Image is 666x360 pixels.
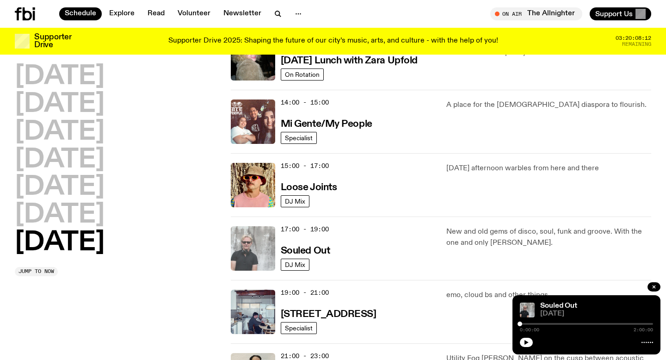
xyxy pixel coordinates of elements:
[540,310,653,317] span: [DATE]
[15,202,105,228] button: [DATE]
[15,147,105,173] button: [DATE]
[281,308,376,319] a: [STREET_ADDRESS]
[15,174,105,200] button: [DATE]
[281,195,309,207] a: DJ Mix
[281,119,372,129] h3: Mi Gente/My People
[446,99,651,111] p: A place for the [DEMOGRAPHIC_DATA] diaspora to flourish.
[15,119,105,145] button: [DATE]
[281,161,329,170] span: 15:00 - 17:00
[285,198,305,205] span: DJ Mix
[281,132,317,144] a: Specialist
[490,7,582,20] button: On AirThe Allnighter
[281,259,309,271] a: DJ Mix
[231,163,275,207] img: Tyson stands in front of a paperbark tree wearing orange sunglasses, a suede bucket hat and a pin...
[281,288,329,297] span: 19:00 - 21:00
[540,302,577,310] a: Souled Out
[285,134,313,141] span: Specialist
[15,230,105,256] button: [DATE]
[446,290,651,301] p: emo, cloud bs and other things
[281,181,337,192] a: Loose Joints
[15,64,105,90] button: [DATE]
[285,324,313,331] span: Specialist
[520,303,535,317] img: Stephen looks directly at the camera, wearing a black tee, black sunglasses and headphones around...
[142,7,170,20] a: Read
[168,37,498,45] p: Supporter Drive 2025: Shaping the future of our city’s music, arts, and culture - with the help o...
[446,226,651,248] p: New and old gems of disco, soul, funk and groove. With the one and only [PERSON_NAME].
[622,42,651,47] span: Remaining
[281,246,330,256] h3: Souled Out
[281,98,329,107] span: 14:00 - 15:00
[231,226,275,271] img: Stephen looks directly at the camera, wearing a black tee, black sunglasses and headphones around...
[281,54,418,66] a: [DATE] Lunch with Zara Upfold
[104,7,140,20] a: Explore
[590,7,651,20] button: Support Us
[634,328,653,332] span: 2:00:00
[281,244,330,256] a: Souled Out
[616,36,651,41] span: 03:20:08:12
[281,56,418,66] h3: [DATE] Lunch with Zara Upfold
[15,267,58,276] button: Jump to now
[595,10,633,18] span: Support Us
[520,328,539,332] span: 0:00:00
[231,36,275,81] img: A digital camera photo of Zara looking to her right at the camera, smiling. She is wearing a ligh...
[281,183,337,192] h3: Loose Joints
[34,33,71,49] h3: Supporter Drive
[15,92,105,118] button: [DATE]
[281,310,376,319] h3: [STREET_ADDRESS]
[285,71,320,78] span: On Rotation
[59,7,102,20] a: Schedule
[281,322,317,334] a: Specialist
[281,118,372,129] a: Mi Gente/My People
[285,261,305,268] span: DJ Mix
[231,290,275,334] img: Pat sits at a dining table with his profile facing the camera. Rhea sits to his left facing the c...
[172,7,216,20] a: Volunteer
[281,225,329,234] span: 17:00 - 19:00
[18,269,54,274] span: Jump to now
[281,68,324,81] a: On Rotation
[218,7,267,20] a: Newsletter
[446,163,651,174] p: [DATE] afternoon warbles from here and there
